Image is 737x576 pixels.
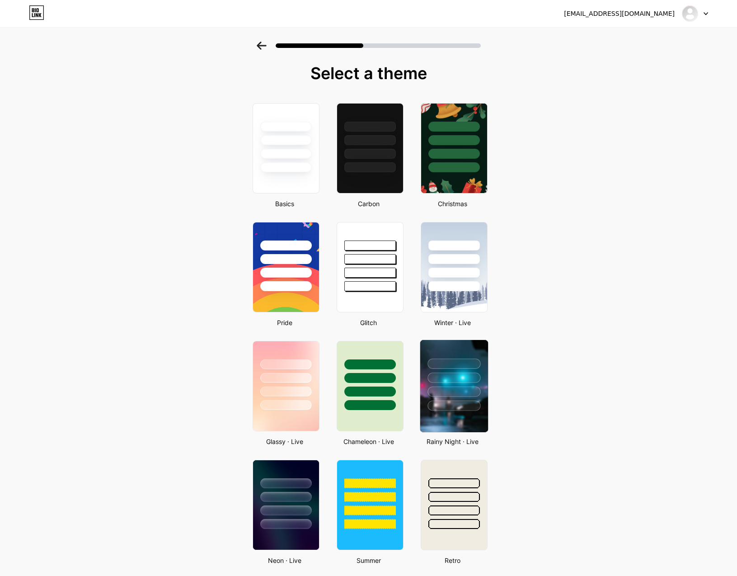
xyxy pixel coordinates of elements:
[418,437,488,446] div: Rainy Night · Live
[250,318,319,327] div: Pride
[681,5,699,22] img: Milena Yared
[334,199,404,208] div: Carbon
[418,318,488,327] div: Winter · Live
[334,437,404,446] div: Chameleon · Live
[334,318,404,327] div: Glitch
[334,556,404,565] div: Summer
[418,556,488,565] div: Retro
[250,199,319,208] div: Basics
[250,437,319,446] div: Glassy · Live
[418,199,488,208] div: Christmas
[564,9,675,19] div: [EMAIL_ADDRESS][DOMAIN_NAME]
[249,64,488,82] div: Select a theme
[250,556,319,565] div: Neon · Live
[420,340,488,432] img: rainy_night.jpg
